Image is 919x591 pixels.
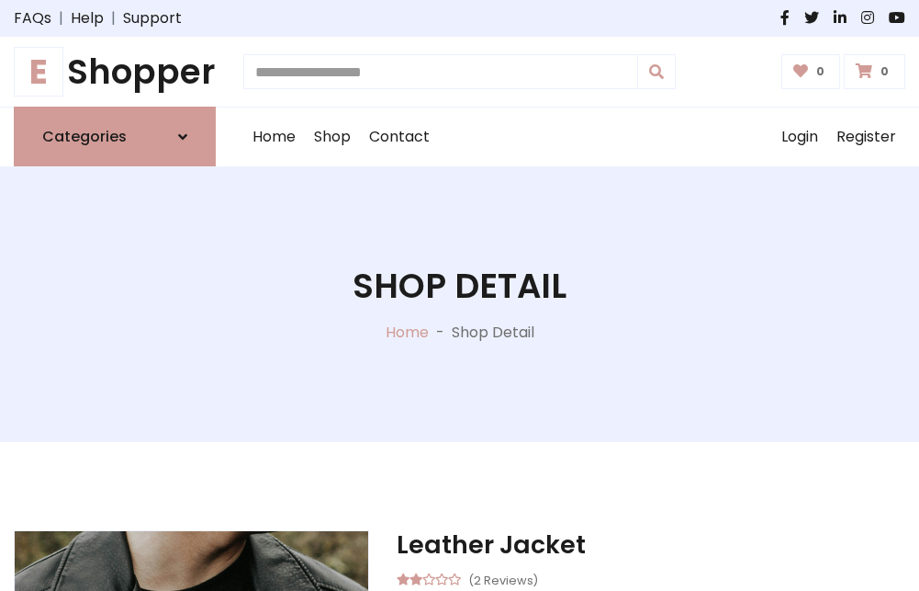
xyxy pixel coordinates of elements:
[827,108,905,166] a: Register
[71,7,104,29] a: Help
[104,7,123,29] span: |
[360,108,439,166] a: Contact
[812,63,829,80] span: 0
[353,266,566,306] h1: Shop Detail
[14,47,63,97] span: E
[468,568,538,590] small: (2 Reviews)
[14,51,216,92] h1: Shopper
[844,54,905,89] a: 0
[14,107,216,166] a: Categories
[123,7,182,29] a: Support
[14,51,216,92] a: EShopper
[781,54,841,89] a: 0
[42,128,127,145] h6: Categories
[772,108,827,166] a: Login
[51,7,71,29] span: |
[429,322,452,344] p: -
[876,63,893,80] span: 0
[397,530,905,560] h3: Leather Jacket
[305,108,360,166] a: Shop
[386,322,429,343] a: Home
[452,322,534,344] p: Shop Detail
[243,108,305,166] a: Home
[14,7,51,29] a: FAQs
